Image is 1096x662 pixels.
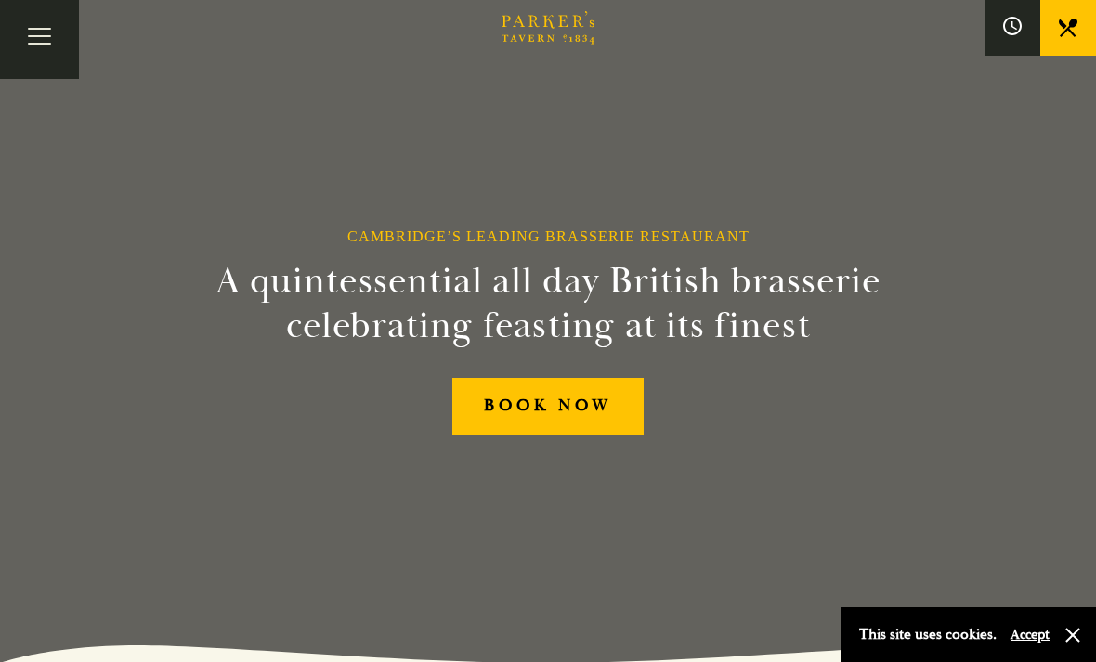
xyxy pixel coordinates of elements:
[199,259,897,348] h2: A quintessential all day British brasserie celebrating feasting at its finest
[452,378,644,435] a: BOOK NOW
[859,621,997,648] p: This site uses cookies.
[1063,626,1082,644] button: Close and accept
[347,227,750,245] h1: Cambridge’s Leading Brasserie Restaurant
[1011,626,1050,643] button: Accept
